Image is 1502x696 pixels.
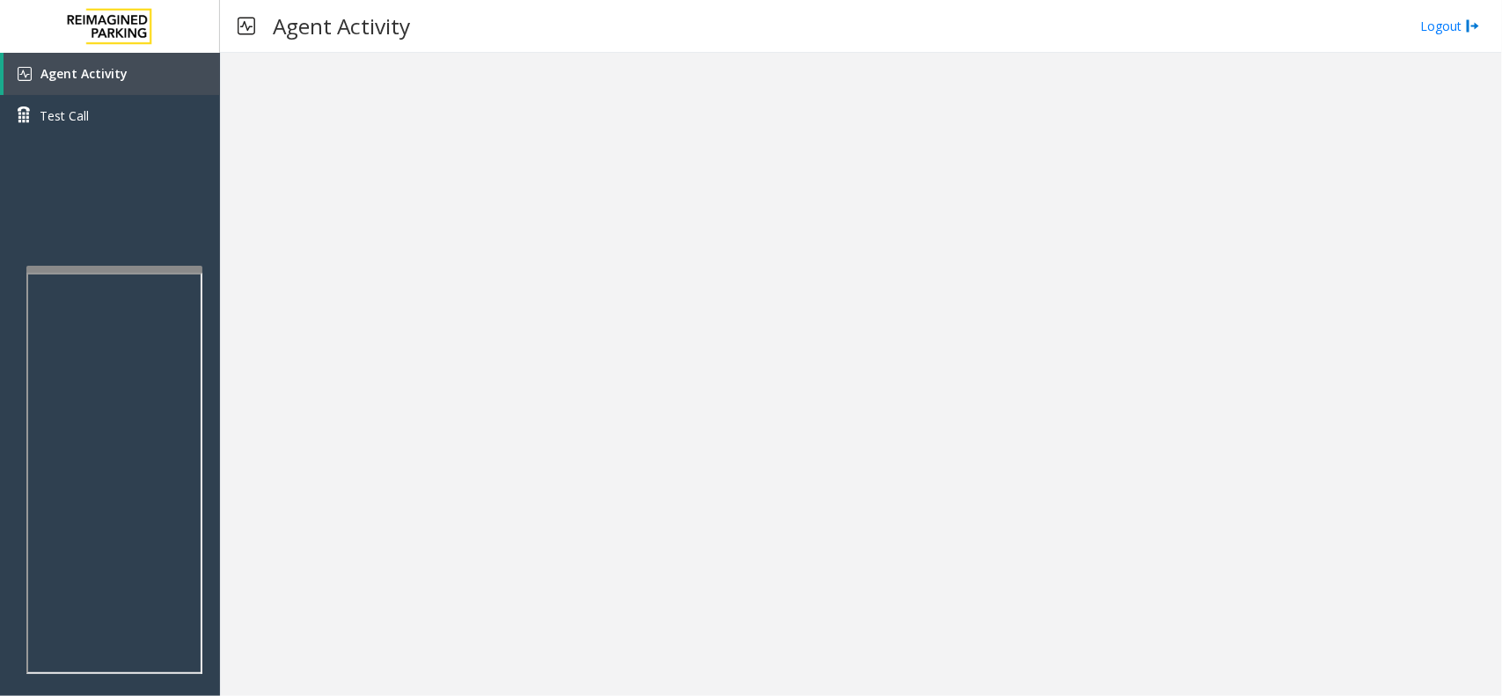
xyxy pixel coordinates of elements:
[4,53,220,95] a: Agent Activity
[1466,17,1480,35] img: logout
[1420,17,1480,35] a: Logout
[18,67,32,81] img: 'icon'
[40,65,128,82] span: Agent Activity
[238,4,255,48] img: pageIcon
[40,106,89,125] span: Test Call
[264,4,419,48] h3: Agent Activity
